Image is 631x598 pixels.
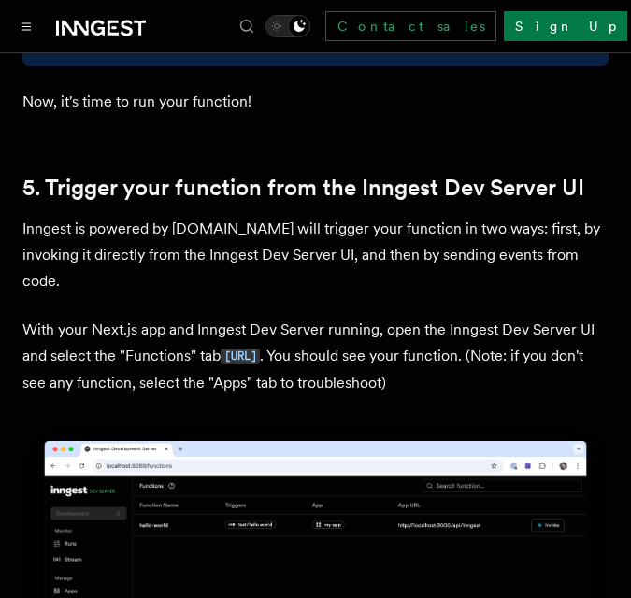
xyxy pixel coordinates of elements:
a: Sign Up [504,11,627,41]
a: Contact sales [325,11,496,41]
button: Toggle dark mode [265,15,310,37]
p: With your Next.js app and Inngest Dev Server running, open the Inngest Dev Server UI and select t... [22,317,609,396]
p: Now, it's time to run your function! [22,89,609,115]
a: 5. Trigger your function from the Inngest Dev Server UI [22,175,584,201]
code: [URL] [221,349,260,364]
button: Find something... [236,15,258,37]
button: Toggle navigation [15,15,37,37]
a: [URL] [221,347,260,364]
p: Inngest is powered by [DOMAIN_NAME] will trigger your function in two ways: first, by invoking it... [22,216,609,294]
